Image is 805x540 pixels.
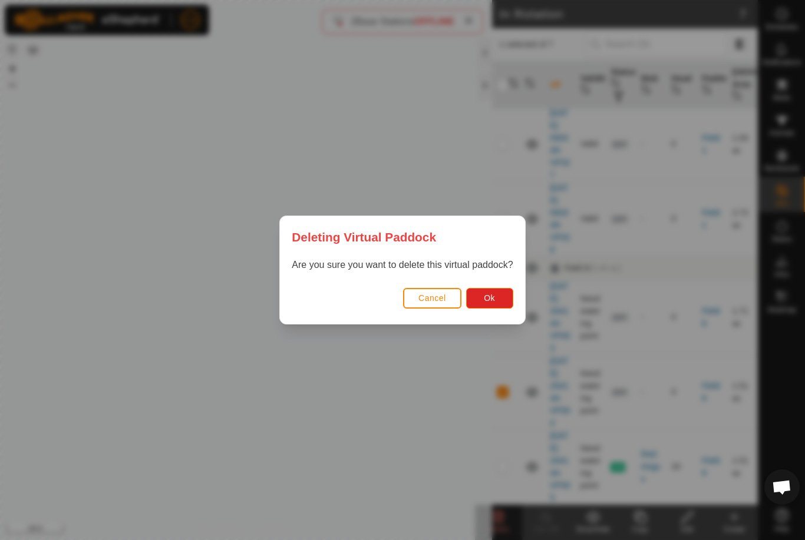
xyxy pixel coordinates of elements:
span: Deleting Virtual Paddock [292,228,436,246]
a: Open chat [764,469,800,505]
p: Are you sure you want to delete this virtual paddock? [292,258,513,272]
button: Ok [466,288,513,309]
span: Ok [484,293,495,303]
button: Cancel [403,288,461,309]
span: Cancel [418,293,446,303]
